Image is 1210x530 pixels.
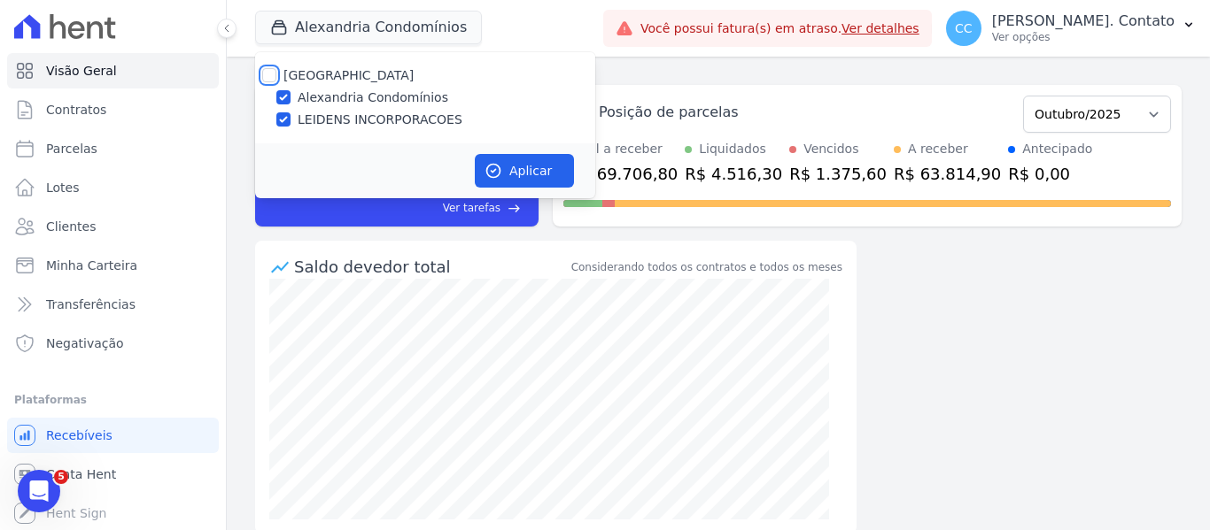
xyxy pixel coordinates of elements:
[932,4,1210,53] button: CC [PERSON_NAME]. Contato Ver opções
[283,68,414,82] label: [GEOGRAPHIC_DATA]
[7,170,219,205] a: Lotes
[294,255,568,279] div: Saldo devedor total
[789,162,887,186] div: R$ 1.375,60
[321,200,521,216] a: Ver tarefas east
[508,202,521,215] span: east
[894,162,1001,186] div: R$ 63.814,90
[7,209,219,244] a: Clientes
[571,259,842,275] div: Considerando todos os contratos e todos os meses
[7,92,219,127] a: Contratos
[46,465,116,483] span: Conta Hent
[640,19,919,38] span: Você possui fatura(s) em atraso.
[685,162,782,186] div: R$ 4.516,30
[7,418,219,453] a: Recebíveis
[570,162,678,186] div: R$ 69.706,80
[14,389,212,411] div: Plataformas
[46,179,80,196] span: Lotes
[46,426,112,444] span: Recebíveis
[992,30,1175,44] p: Ver opções
[46,257,137,274] span: Minha Carteira
[803,140,858,158] div: Vencidos
[992,12,1175,30] p: [PERSON_NAME]. Contato
[475,154,574,188] button: Aplicar
[46,218,96,235] span: Clientes
[7,248,219,283] a: Minha Carteira
[599,102,739,123] div: Posição de parcelas
[7,326,219,361] a: Negativação
[46,140,97,157] span: Parcelas
[7,131,219,166] a: Parcelas
[298,88,448,107] label: Alexandria Condomínios
[1022,140,1092,158] div: Antecipado
[46,296,136,313] span: Transferências
[842,21,919,35] a: Ver detalhes
[298,111,462,129] label: LEIDENS INCORPORACOES
[570,140,678,158] div: Total a receber
[18,470,60,512] iframe: Intercom live chat
[46,101,106,119] span: Contratos
[908,140,968,158] div: A receber
[7,287,219,322] a: Transferências
[1008,162,1092,186] div: R$ 0,00
[255,11,482,44] button: Alexandria Condomínios
[46,62,117,80] span: Visão Geral
[7,53,219,88] a: Visão Geral
[443,200,500,216] span: Ver tarefas
[955,22,973,35] span: CC
[7,457,219,492] a: Conta Hent
[699,140,766,158] div: Liquidados
[46,334,124,352] span: Negativação
[54,470,68,484] span: 5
